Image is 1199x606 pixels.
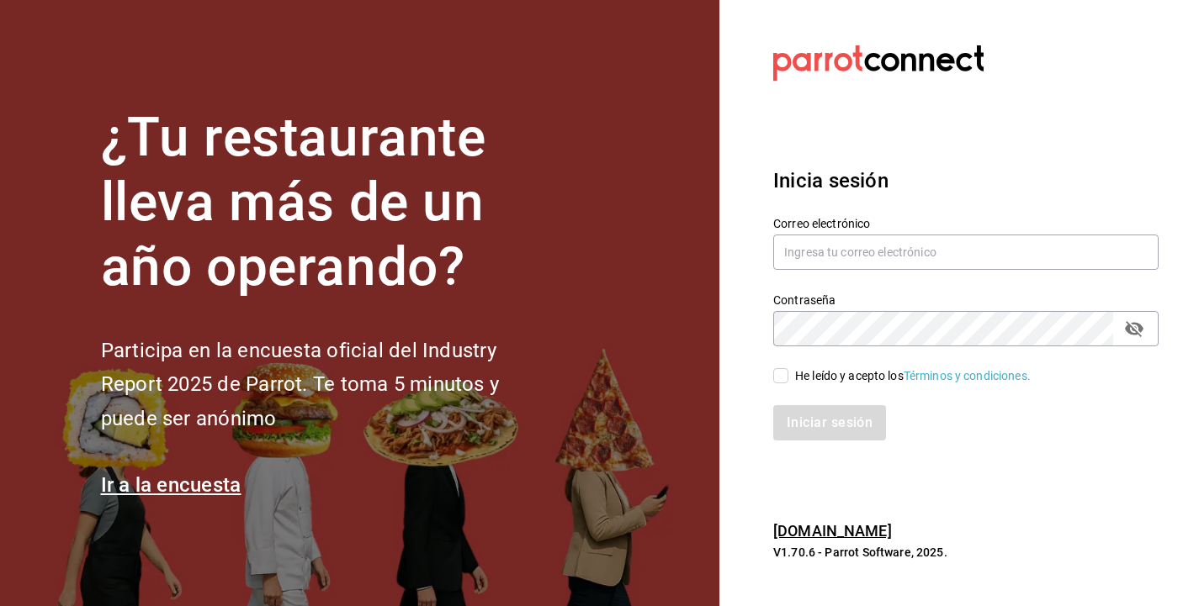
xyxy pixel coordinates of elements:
[101,334,555,436] h2: Participa en la encuesta oficial del Industry Report 2025 de Parrot. Te toma 5 minutos y puede se...
[1120,314,1149,343] button: passwordField
[101,106,555,299] h1: ¿Tu restaurante lleva más de un año operando?
[773,166,1159,196] h3: Inicia sesión
[773,234,1159,270] input: Ingresa tu correo electrónico
[101,473,241,497] a: Ir a la encuesta
[795,367,1031,385] div: He leído y acepto los
[773,218,1159,229] label: Correo electrónico
[904,369,1031,382] a: Términos y condiciones.
[773,522,892,540] a: [DOMAIN_NAME]
[773,544,1159,561] p: V1.70.6 - Parrot Software, 2025.
[773,294,1159,306] label: Contraseña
